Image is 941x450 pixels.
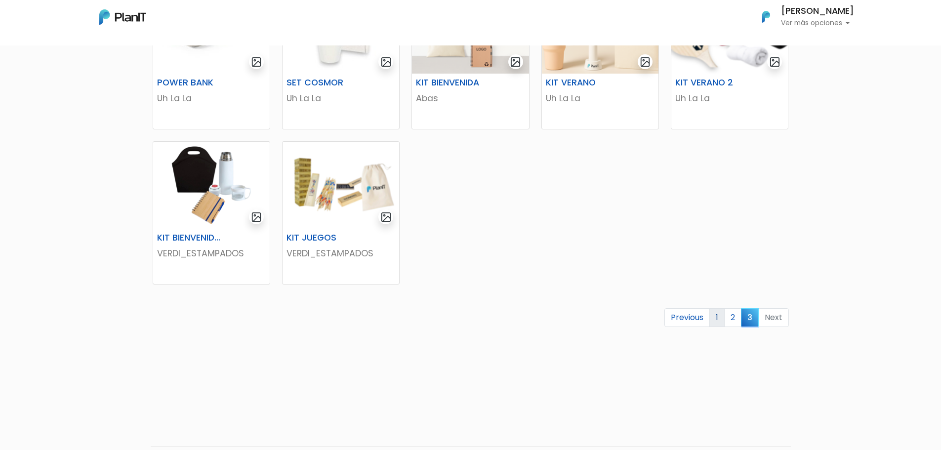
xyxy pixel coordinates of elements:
span: 3 [741,308,759,327]
div: ¿Necesitás ayuda? [51,9,142,29]
p: Uh La La [286,92,395,105]
h6: SET COSMOR [281,78,361,88]
img: gallery-light [380,56,392,68]
a: 1 [709,308,725,327]
img: gallery-light [510,56,521,68]
h6: KIT VERANO [540,78,620,88]
img: gallery-light [251,211,262,223]
img: gallery-light [769,56,780,68]
p: Uh La La [546,92,655,105]
img: thumb_Captura_de_pantalla_2025-09-04_105435.png [283,142,399,229]
img: PlanIt Logo [99,9,146,25]
p: Uh La La [157,92,266,105]
button: PlanIt Logo [PERSON_NAME] Ver más opciones [749,4,854,30]
h6: [PERSON_NAME] [781,7,854,16]
p: Ver más opciones [781,20,854,27]
img: gallery-light [640,56,651,68]
a: 2 [724,308,741,327]
a: gallery-light KIT BIENVENIDA 8 VERDI_ESTAMPADOS [153,141,270,285]
h6: KIT JUEGOS [281,233,361,243]
h6: KIT VERANO 2 [669,78,750,88]
p: VERDI_ESTAMPADOS [286,247,395,260]
img: thumb_2000___2000-Photoroom_-_2025-04-07T171610.671.png [153,142,270,229]
a: gallery-light KIT JUEGOS VERDI_ESTAMPADOS [282,141,400,285]
a: Previous [664,308,710,327]
p: Abas [416,92,525,105]
img: gallery-light [380,211,392,223]
p: VERDI_ESTAMPADOS [157,247,266,260]
img: PlanIt Logo [755,6,777,28]
h6: KIT BIENVENIDA [410,78,491,88]
p: Uh La La [675,92,784,105]
h6: POWER BANK [151,78,232,88]
img: gallery-light [251,56,262,68]
h6: KIT BIENVENIDA 8 [151,233,232,243]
